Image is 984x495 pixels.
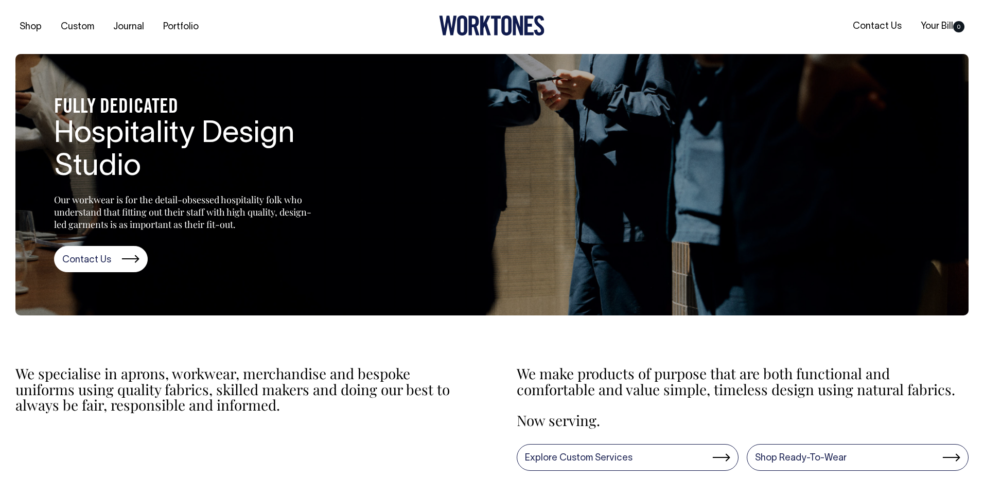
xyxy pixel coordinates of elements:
p: Now serving. [517,413,969,429]
a: Journal [109,19,148,36]
a: Shop Ready-To-Wear [747,444,969,471]
a: Custom [57,19,98,36]
a: Your Bill0 [917,18,969,35]
p: We make products of purpose that are both functional and comfortable and value simple, timeless d... [517,366,969,398]
a: Shop [15,19,46,36]
span: 0 [953,21,964,32]
h2: Hospitality Design Studio [54,118,363,184]
p: Our workwear is for the detail-obsessed hospitality folk who understand that fitting out their st... [54,193,311,231]
a: Explore Custom Services [517,444,739,471]
p: We specialise in aprons, workwear, merchandise and bespoke uniforms using quality fabrics, skille... [15,366,468,413]
h4: FULLY DEDICATED [54,97,363,118]
a: Contact Us [54,246,148,273]
a: Contact Us [849,18,906,35]
a: Portfolio [159,19,203,36]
